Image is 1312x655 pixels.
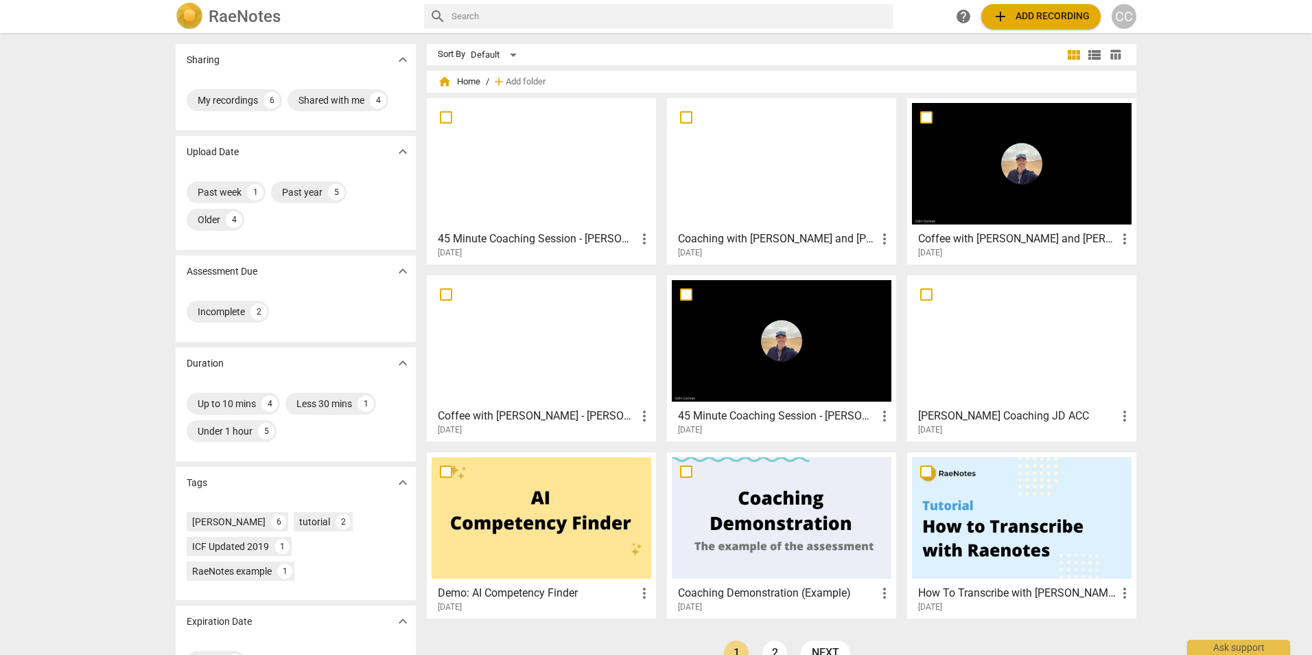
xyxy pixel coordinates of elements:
div: 6 [263,92,280,108]
a: Coaching Demonstration (Example)[DATE] [672,457,891,612]
span: add [492,75,506,89]
span: [DATE] [678,247,702,259]
button: Upload [981,4,1101,29]
span: view_module [1066,47,1082,63]
button: Tile view [1064,45,1084,65]
span: more_vert [1116,231,1133,247]
div: Default [471,44,522,66]
a: Help [951,4,976,29]
span: [DATE] [438,601,462,613]
h3: Coaching Demonstration (Example) [678,585,876,601]
div: 1 [277,564,292,579]
div: 4 [261,395,278,412]
h3: Colin Cochran Coaching JD ACC [918,408,1116,424]
h3: Demo: AI Competency Finder [438,585,636,601]
h3: Coffee with Colin - Rebecca Ilgauds and Colin Cochran - 2025_06_03 15_57 MDT - Recording [918,231,1116,247]
a: 45 Minute Coaching Session - [PERSON_NAME] and [PERSON_NAME] - 2025_09_04 16_11 MDT - Recording[D... [432,103,651,258]
span: expand_more [395,51,411,68]
h3: 45 Minute Coaching Session - Julie MacDonald and Colin Cochran - 2025_03_27 07_13 MDT - Recording [678,408,876,424]
button: Show more [393,353,413,374]
button: Show more [393,472,413,493]
p: Assessment Due [187,264,257,279]
span: home [438,75,452,89]
h2: RaeNotes [209,7,281,26]
div: 2 [336,514,351,529]
button: Show more [393,261,413,281]
div: 5 [328,184,344,200]
div: Shared with me [298,93,364,107]
a: LogoRaeNotes [176,3,413,30]
span: more_vert [636,408,653,424]
span: search [430,8,446,25]
span: [DATE] [678,424,702,436]
span: add [992,8,1009,25]
a: [PERSON_NAME] Coaching JD ACC[DATE] [912,280,1132,435]
div: 1 [247,184,263,200]
div: Under 1 hour [198,424,253,438]
span: expand_more [395,143,411,160]
div: Older [198,213,220,227]
p: Tags [187,476,207,490]
h3: 45 Minute Coaching Session - Lydia Toth-Sample and Colin Cochran - 2025_09_04 16_11 MDT - Recording [438,231,636,247]
span: expand_more [395,474,411,491]
a: 45 Minute Coaching Session - [PERSON_NAME] and [PERSON_NAME] - 2025_03_27 07_13 MDT - Recording[D... [672,280,891,435]
span: [DATE] [678,601,702,613]
h3: Coaching with Colin - KATHRIN PHUNG and Colin Cochran - 2025_06_13 12_28 MDT - Recording [678,231,876,247]
button: Show more [393,141,413,162]
span: help [955,8,972,25]
div: My recordings [198,93,258,107]
div: Ask support [1187,640,1290,655]
a: Coaching with [PERSON_NAME] and [PERSON_NAME] - 2025_06_13 12_28 MDT - Recording[DATE] [672,103,891,258]
h3: Coffee with Colin - Alex Lee and Colin Cochran - 2025_05_03 14_28 MDT - Recording [438,408,636,424]
button: List view [1084,45,1105,65]
div: 1 [274,539,290,554]
div: Incomplete [198,305,245,319]
span: more_vert [636,231,653,247]
button: Table view [1105,45,1125,65]
span: Add recording [992,8,1090,25]
div: 5 [258,423,274,439]
p: Duration [187,356,224,371]
span: [DATE] [438,247,462,259]
a: Coffee with [PERSON_NAME] - [PERSON_NAME] and [PERSON_NAME] - 2025_05_03 14_28 MDT - Recording[DATE] [432,280,651,435]
span: view_list [1086,47,1103,63]
div: ICF Updated 2019 [192,540,269,553]
div: 1 [358,395,374,412]
span: [DATE] [918,247,942,259]
div: tutorial [299,515,330,529]
span: more_vert [876,408,893,424]
img: Logo [176,3,203,30]
div: [PERSON_NAME] [192,515,266,529]
span: more_vert [1116,585,1133,601]
span: Add folder [506,77,546,87]
p: Sharing [187,53,220,67]
div: Less 30 mins [296,397,352,411]
a: Demo: AI Competency Finder[DATE] [432,457,651,612]
span: more_vert [876,585,893,601]
div: 6 [271,514,286,529]
div: 4 [226,211,242,228]
span: more_vert [876,231,893,247]
div: Past year [282,185,323,199]
span: [DATE] [918,424,942,436]
span: expand_more [395,263,411,279]
span: [DATE] [438,424,462,436]
span: [DATE] [918,601,942,613]
div: Past week [198,185,242,199]
p: Expiration Date [187,614,252,629]
div: 2 [250,303,267,320]
div: Up to 10 mins [198,397,256,411]
button: Show more [393,49,413,70]
button: CC [1112,4,1136,29]
a: How To Transcribe with [PERSON_NAME][DATE] [912,457,1132,612]
div: Sort By [438,49,465,60]
div: 4 [370,92,386,108]
button: Show more [393,611,413,632]
a: Coffee with [PERSON_NAME] and [PERSON_NAME] - 2025_06_03 15_57 MDT - Recording[DATE] [912,103,1132,258]
span: table_chart [1109,48,1122,61]
div: RaeNotes example [192,564,272,578]
span: more_vert [636,585,653,601]
h3: How To Transcribe with RaeNotes [918,585,1116,601]
span: expand_more [395,613,411,630]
